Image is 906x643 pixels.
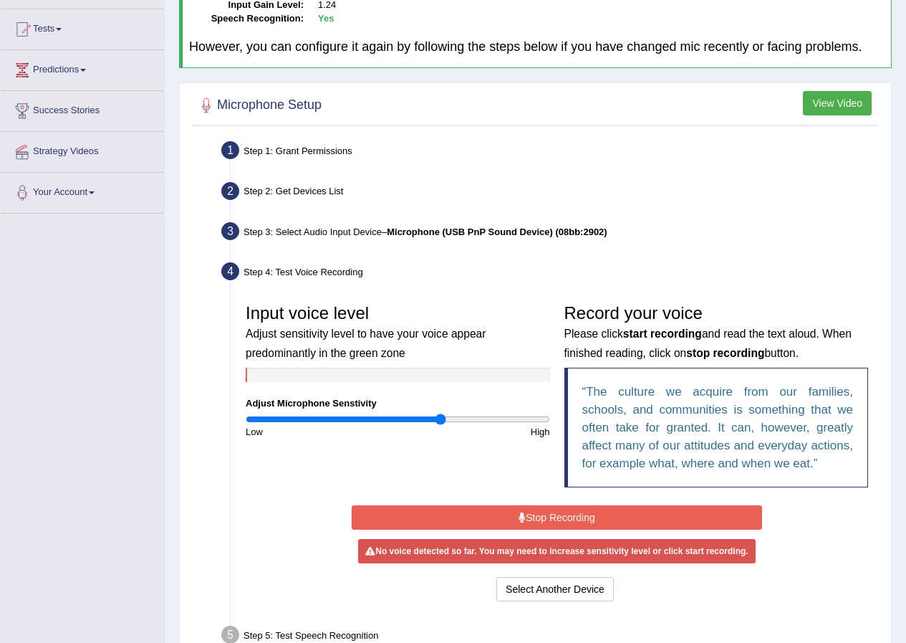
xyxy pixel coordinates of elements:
[564,328,852,358] small: Please click and read the text aloud. When finished reading, click on button.
[246,396,377,410] label: Adjust Microphone Senstivity
[215,258,885,290] div: Step 4: Test Voice Recording
[215,137,885,168] div: Step 1: Grant Permissions
[1,91,164,127] a: Success Stories
[196,95,322,116] h2: Microphone Setup
[358,539,755,563] div: No voice detected so far. You may need to increase sensitivity level or click start recording.
[318,13,334,24] b: Yes
[215,218,885,249] div: Step 3: Select Audio Input Device
[246,304,550,361] h3: Input voice level
[623,328,702,340] b: start recording
[189,40,885,54] h4: However, you can configure it again by following the steps below if you have changed mic recently...
[246,328,486,358] small: Adjust sensitivity level to have your voice appear predominantly in the green zone
[397,425,556,439] div: High
[352,505,762,530] button: Stop Recording
[238,425,397,439] div: Low
[382,227,607,237] span: –
[1,50,164,86] a: Predictions
[189,12,304,26] dt: Speech Recognition:
[387,227,607,237] b: Microphone (USB PnP Sound Device) (08bb:2902)
[1,132,164,168] a: Strategy Videos
[686,347,764,359] b: stop recording
[1,9,164,45] a: Tests
[496,577,614,601] button: Select Another Device
[1,173,164,209] a: Your Account
[215,178,885,209] div: Step 2: Get Devices List
[582,385,854,470] q: The culture we acquire from our families, schools, and communities is something that we often tak...
[564,304,869,361] h3: Record your voice
[803,91,872,115] button: View Video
